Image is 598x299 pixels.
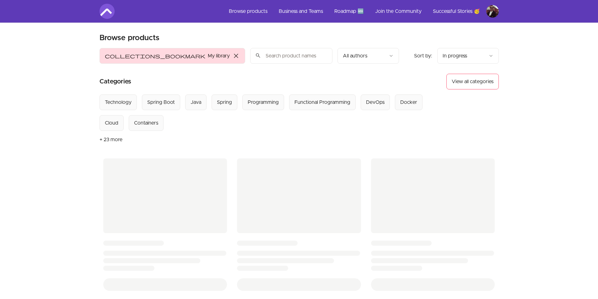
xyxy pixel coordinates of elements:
[294,99,350,106] div: Functional Programming
[486,5,499,18] img: Profile image for Vlad
[414,53,432,58] span: Sort by:
[100,4,115,19] img: Amigoscode logo
[224,4,499,19] nav: Main
[232,52,240,60] span: close
[437,48,499,64] button: Product sort options
[105,119,118,127] div: Cloud
[250,48,332,64] input: Search product names
[329,4,369,19] a: Roadmap 🆕
[100,131,122,148] button: + 23 more
[428,4,485,19] a: Successful Stories 🥳
[100,48,245,64] button: Filter by My library
[248,99,279,106] div: Programming
[105,99,132,106] div: Technology
[134,119,158,127] div: Containers
[400,99,417,106] div: Docker
[191,99,201,106] div: Java
[100,74,131,89] h2: Categories
[105,52,205,60] span: collections_bookmark
[224,4,272,19] a: Browse products
[366,99,385,106] div: DevOps
[100,33,159,43] h1: Browse products
[446,74,499,89] button: View all categories
[370,4,427,19] a: Join the Community
[337,48,399,64] button: Filter by author
[255,51,261,60] span: search
[274,4,328,19] a: Business and Teams
[147,99,175,106] div: Spring Boot
[217,99,232,106] div: Spring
